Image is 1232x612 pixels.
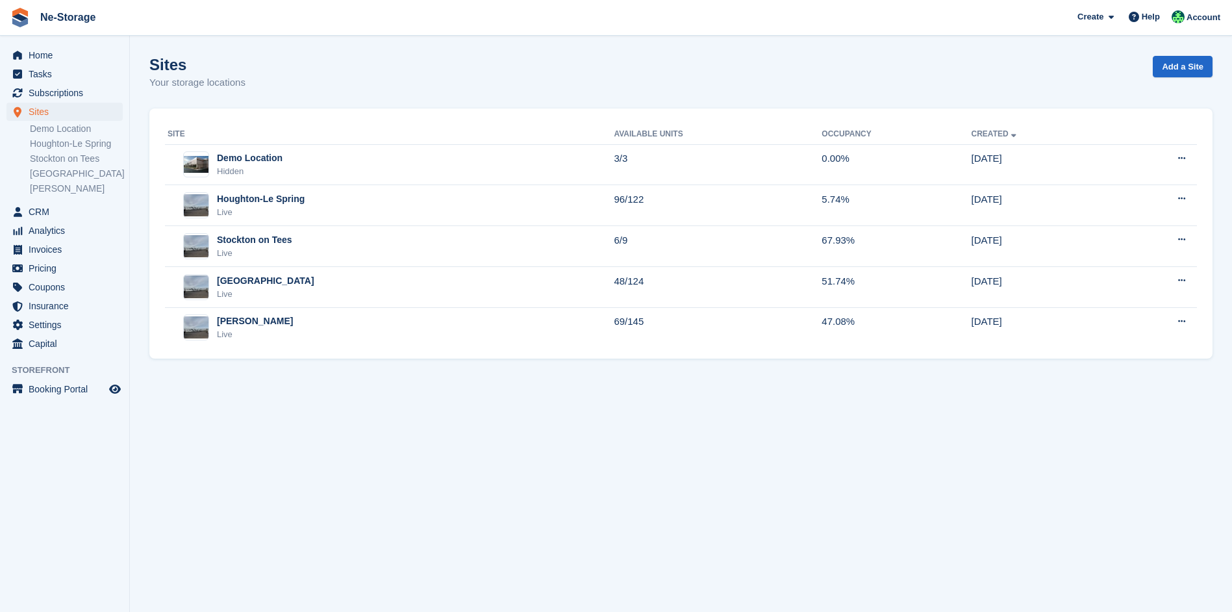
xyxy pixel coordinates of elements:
a: menu [6,84,123,102]
th: Occupancy [822,124,971,145]
th: Site [165,124,614,145]
a: menu [6,240,123,259]
a: Demo Location [30,123,123,135]
span: Pricing [29,259,107,277]
td: 3/3 [614,144,822,185]
div: Live [217,247,292,260]
td: 48/124 [614,267,822,308]
td: [DATE] [972,144,1114,185]
a: Houghton-Le Spring [30,138,123,150]
div: Hidden [217,165,283,178]
div: Live [217,288,314,301]
td: 51.74% [822,267,971,308]
div: Houghton-Le Spring [217,192,305,206]
a: menu [6,380,123,398]
span: Storefront [12,364,129,377]
h1: Sites [149,56,245,73]
span: Analytics [29,222,107,240]
img: Image of Stockton on Tees site [184,235,208,257]
a: Stockton on Tees [30,153,123,165]
a: menu [6,222,123,240]
span: Subscriptions [29,84,107,102]
img: Jay Johal [1172,10,1185,23]
td: 47.08% [822,307,971,348]
a: menu [6,46,123,64]
a: menu [6,65,123,83]
span: Booking Portal [29,380,107,398]
p: Your storage locations [149,75,245,90]
a: Preview store [107,381,123,397]
div: Stockton on Tees [217,233,292,247]
span: Home [29,46,107,64]
td: 96/122 [614,185,822,226]
span: Create [1077,10,1103,23]
a: Add a Site [1153,56,1213,77]
div: [PERSON_NAME] [217,314,293,328]
td: [DATE] [972,307,1114,348]
a: Created [972,129,1019,138]
div: Live [217,206,305,219]
img: stora-icon-8386f47178a22dfd0bd8f6a31ec36ba5ce8667c1dd55bd0f319d3a0aa187defe.svg [10,8,30,27]
a: menu [6,259,123,277]
img: Image of Demo Location site [184,156,208,173]
span: CRM [29,203,107,221]
img: Image of Newton Aycliffe site [184,316,208,338]
td: [DATE] [972,267,1114,308]
td: 5.74% [822,185,971,226]
div: [GEOGRAPHIC_DATA] [217,274,314,288]
a: [PERSON_NAME] [30,183,123,195]
a: menu [6,335,123,353]
td: [DATE] [972,226,1114,267]
td: 0.00% [822,144,971,185]
a: menu [6,297,123,315]
span: Coupons [29,278,107,296]
span: Account [1187,11,1220,24]
img: Image of Durham site [184,275,208,298]
span: Settings [29,316,107,334]
div: Demo Location [217,151,283,165]
span: Capital [29,335,107,353]
td: 69/145 [614,307,822,348]
a: menu [6,203,123,221]
a: menu [6,278,123,296]
a: [GEOGRAPHIC_DATA] [30,168,123,180]
td: [DATE] [972,185,1114,226]
td: 6/9 [614,226,822,267]
span: Sites [29,103,107,121]
a: menu [6,103,123,121]
a: menu [6,316,123,334]
span: Tasks [29,65,107,83]
span: Help [1142,10,1160,23]
span: Invoices [29,240,107,259]
div: Live [217,328,293,341]
th: Available Units [614,124,822,145]
td: 67.93% [822,226,971,267]
img: Image of Houghton-Le Spring site [184,194,208,216]
a: Ne-Storage [35,6,101,28]
span: Insurance [29,297,107,315]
